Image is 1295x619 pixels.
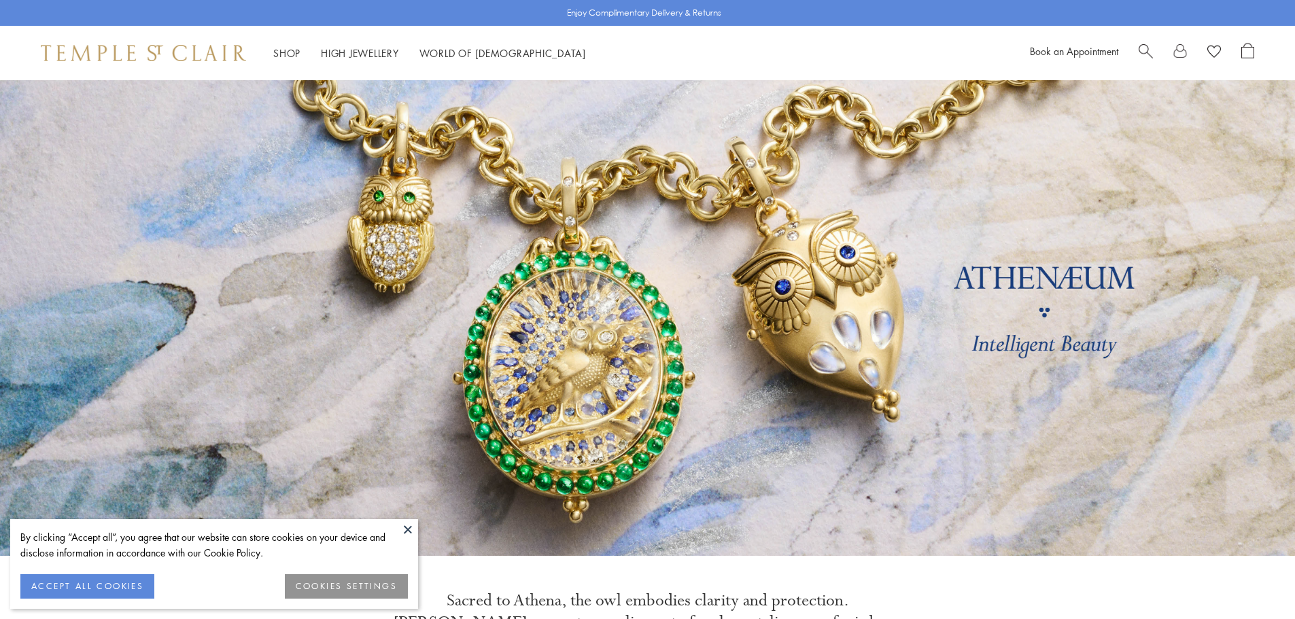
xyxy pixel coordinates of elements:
a: Book an Appointment [1030,44,1118,58]
a: View Wishlist [1207,43,1221,63]
a: World of [DEMOGRAPHIC_DATA]World of [DEMOGRAPHIC_DATA] [419,46,586,60]
a: High JewelleryHigh Jewellery [321,46,399,60]
a: Open Shopping Bag [1241,43,1254,63]
div: By clicking “Accept all”, you agree that our website can store cookies on your device and disclos... [20,529,408,561]
img: Temple St. Clair [41,45,246,61]
nav: Main navigation [273,45,586,62]
button: COOKIES SETTINGS [285,574,408,599]
a: Search [1139,43,1153,63]
a: ShopShop [273,46,300,60]
button: ACCEPT ALL COOKIES [20,574,154,599]
p: Enjoy Complimentary Delivery & Returns [567,6,721,20]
